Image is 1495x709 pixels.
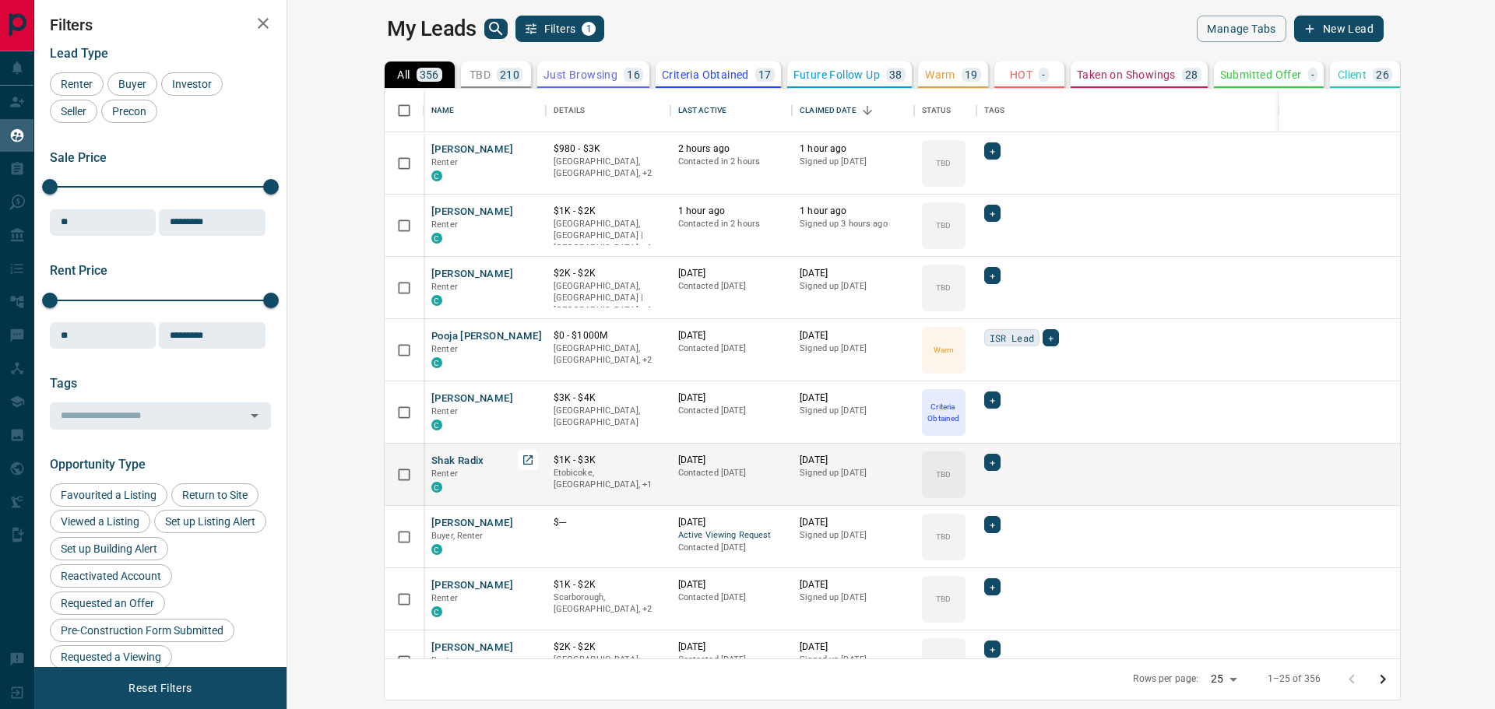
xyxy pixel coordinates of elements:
button: [PERSON_NAME] [431,578,513,593]
div: Name [424,89,546,132]
p: TBD [470,69,491,80]
div: Investor [161,72,223,96]
p: $--- [554,516,663,529]
p: 1–25 of 356 [1268,672,1321,686]
p: Signed up [DATE] [800,280,906,293]
p: [DATE] [678,329,785,342]
div: Claimed Date [800,89,857,132]
p: Midtown | Central, Toronto [554,156,663,180]
p: Signed up [DATE] [800,654,906,666]
div: Tags [984,89,1005,132]
div: Claimed Date [792,89,914,132]
div: Details [546,89,670,132]
p: TBD [936,655,951,667]
p: HOT [1010,69,1032,80]
div: Precon [101,100,157,123]
a: Open in New Tab [518,450,538,470]
span: Set up Building Alert [55,542,163,555]
div: Reactivated Account [50,564,172,588]
span: Renter [55,78,98,90]
p: - [1042,69,1045,80]
button: Filters1 [515,16,605,42]
span: Renter [431,655,458,665]
div: Status [914,89,976,132]
span: Seller [55,105,92,118]
button: Manage Tabs [1197,16,1286,42]
div: 25 [1205,668,1242,690]
p: Toronto [554,218,663,254]
div: condos.ca [431,606,442,617]
p: [GEOGRAPHIC_DATA], [GEOGRAPHIC_DATA] [554,405,663,429]
p: [DATE] [800,267,906,280]
p: 1 hour ago [800,142,906,156]
span: + [990,641,995,657]
div: Viewed a Listing [50,510,150,533]
div: + [984,516,1001,533]
span: + [990,205,995,221]
p: [GEOGRAPHIC_DATA], [GEOGRAPHIC_DATA] [554,654,663,678]
p: Signed up [DATE] [800,591,906,604]
span: Renter [431,344,458,354]
p: [DATE] [678,516,785,529]
div: condos.ca [431,419,442,430]
div: + [984,391,1001,409]
span: Precon [107,105,152,118]
div: + [984,267,1001,284]
p: Toronto [554,467,663,491]
button: Pooja [PERSON_NAME] [431,329,542,344]
div: Tags [976,89,1464,132]
span: Renter [431,219,458,230]
p: 356 [420,69,439,80]
p: Contacted in 2 hours [678,218,785,230]
button: Go to next page [1367,664,1398,695]
p: $1K - $2K [554,578,663,591]
span: + [990,268,995,283]
span: Opportunity Type [50,457,146,472]
h1: My Leads [387,16,477,41]
span: Pre-Construction Form Submitted [55,624,229,637]
p: [DATE] [800,329,906,342]
p: Client [1338,69,1367,80]
div: Requested an Offer [50,591,165,615]
span: Tags [50,376,77,391]
p: Signed up [DATE] [800,405,906,417]
p: [DATE] [800,391,906,405]
span: Renter [431,469,458,479]
span: Sale Price [50,150,107,165]
p: Signed up [DATE] [800,156,906,168]
p: 38 [889,69,902,80]
p: 19 [965,69,978,80]
span: + [990,455,995,470]
div: condos.ca [431,482,442,493]
button: Open [244,405,266,426]
span: ISR Lead [990,330,1034,346]
p: $3K - $4K [554,391,663,405]
span: Viewed a Listing [55,515,145,528]
div: Renter [50,72,104,96]
p: TBD [936,531,951,542]
div: condos.ca [431,233,442,244]
div: Details [554,89,586,132]
p: [DATE] [678,641,785,654]
p: West End, Toronto [554,342,663,367]
span: Lead Type [50,46,108,61]
p: Rows per page: [1133,672,1198,686]
p: $1K - $2K [554,205,663,218]
span: Buyer [113,78,152,90]
p: [DATE] [678,578,785,591]
span: Reactivated Account [55,570,167,582]
button: [PERSON_NAME] [431,267,513,282]
span: Favourited a Listing [55,489,162,501]
div: + [984,641,1001,658]
p: TBD [936,157,951,169]
p: 2 hours ago [678,142,785,156]
p: Submitted Offer [1220,69,1302,80]
div: + [984,578,1001,595]
span: + [990,392,995,408]
p: North York, Toronto [554,591,663,616]
button: [PERSON_NAME] [431,516,513,531]
span: Renter [431,157,458,167]
div: + [984,454,1001,471]
span: Buyer, Renter [431,531,484,541]
p: Signed up 3 hours ago [800,218,906,230]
